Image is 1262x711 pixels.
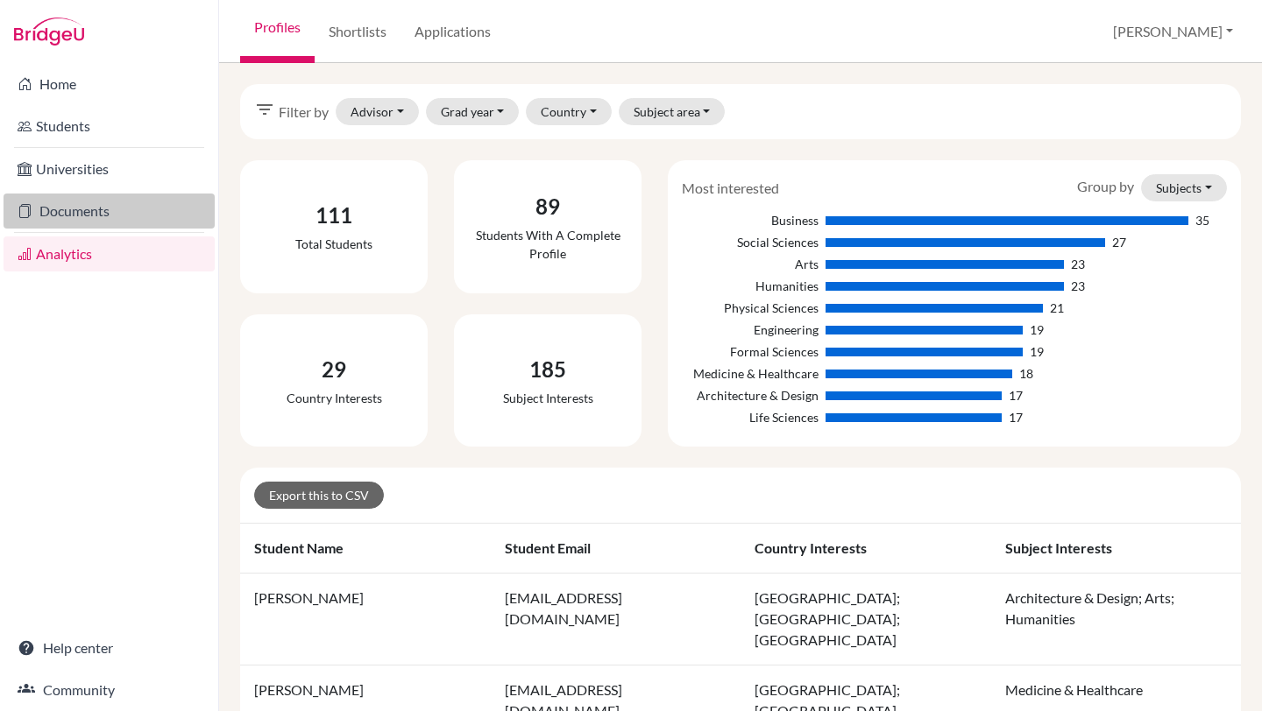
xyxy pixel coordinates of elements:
div: Physical Sciences [682,299,818,317]
div: 19 [1030,342,1044,361]
a: Home [4,67,215,102]
a: Universities [4,151,215,187]
button: Country [526,98,612,125]
button: Grad year [426,98,520,125]
div: 111 [295,200,372,231]
div: 17 [1009,386,1023,405]
span: Filter by [279,102,329,123]
a: Documents [4,194,215,229]
div: Life Sciences [682,408,818,426]
button: Advisor [336,98,419,125]
div: 185 [503,354,593,385]
div: Business [682,211,818,229]
div: 23 [1071,255,1085,273]
button: Subjects [1141,174,1227,201]
th: Country interests [741,524,991,574]
div: 19 [1030,320,1044,339]
div: 35 [1195,211,1209,229]
a: Analytics [4,236,215,271]
div: 27 [1112,233,1126,251]
a: Community [4,672,215,707]
div: Most interested [669,178,792,199]
td: [GEOGRAPHIC_DATA]; [GEOGRAPHIC_DATA]; [GEOGRAPHIC_DATA] [741,574,991,665]
div: 23 [1071,277,1085,295]
div: Medicine & Healthcare [682,364,818,383]
td: [PERSON_NAME] [240,574,491,665]
div: Engineering [682,320,818,339]
a: Students [4,109,215,144]
div: Formal Sciences [682,342,818,361]
a: Export this to CSV [254,482,384,509]
div: Humanities [682,277,818,295]
a: Help center [4,630,215,665]
div: Group by [1064,174,1240,201]
th: Student name [240,524,491,574]
i: filter_list [254,99,275,120]
button: [PERSON_NAME] [1105,15,1241,48]
div: 29 [287,354,382,385]
button: Subject area [619,98,726,125]
div: Total students [295,235,372,253]
div: Architecture & Design [682,386,818,405]
img: Bridge-U [14,18,84,46]
div: Social Sciences [682,233,818,251]
div: 21 [1050,299,1064,317]
td: Architecture & Design; Arts; Humanities [991,574,1242,665]
div: Country interests [287,389,382,407]
div: Subject interests [503,389,593,407]
div: 18 [1019,364,1033,383]
th: Subject interests [991,524,1242,574]
div: 89 [468,191,627,222]
div: 17 [1009,408,1023,426]
div: Arts [682,255,818,273]
td: [EMAIL_ADDRESS][DOMAIN_NAME] [491,574,741,665]
th: Student email [491,524,741,574]
div: Students with a complete profile [468,226,627,263]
